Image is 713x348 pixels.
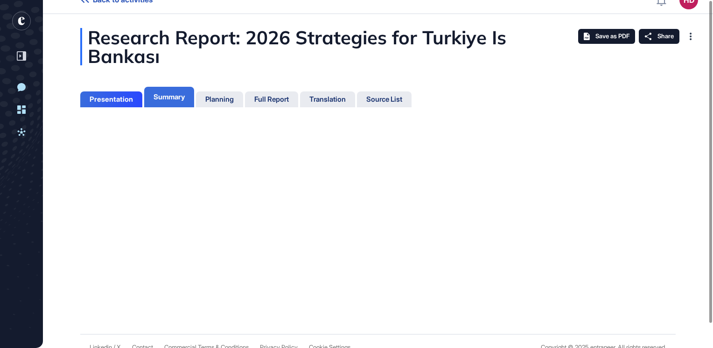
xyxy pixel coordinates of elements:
span: Share [657,33,674,40]
span: Save as PDF [595,33,629,40]
div: entrapeer-logo [12,12,31,30]
div: Source List [366,95,402,104]
div: Research Report: 2026 Strategies for Turkiye Is Bankası [80,28,676,65]
div: Presentation [90,95,133,104]
div: Translation [309,95,346,104]
div: Planning [205,95,234,104]
div: Summary [154,93,185,101]
div: Full Report [254,95,289,104]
